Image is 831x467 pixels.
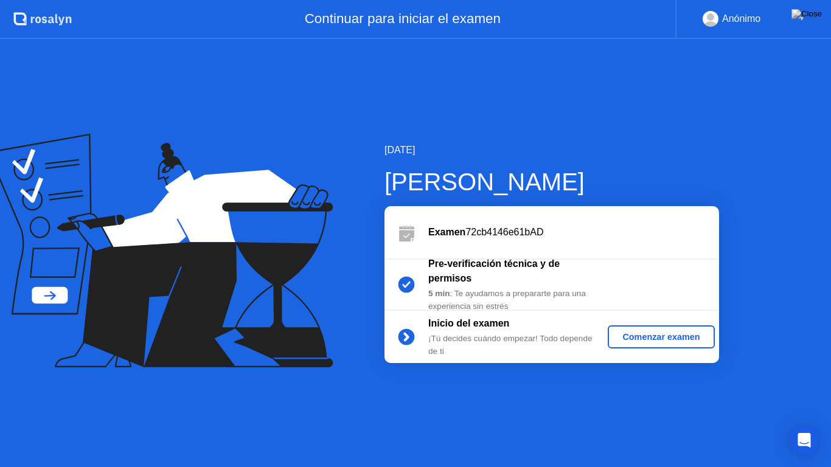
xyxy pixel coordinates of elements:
div: Comenzar examen [613,332,709,342]
div: ¡Tú decides cuándo empezar! Todo depende de ti [428,333,603,358]
b: 5 min [428,289,450,298]
div: [PERSON_NAME] [384,164,719,200]
div: [DATE] [384,143,719,157]
b: Examen [428,227,465,237]
div: Open Intercom Messenger [790,426,819,455]
div: : Te ayudamos a prepararte para una experiencia sin estrés [428,288,603,313]
div: 72cb4146e61bAD [428,225,719,240]
b: Inicio del examen [428,318,509,328]
b: Pre-verificación técnica y de permisos [428,258,560,283]
button: Comenzar examen [608,325,714,348]
img: Close [791,9,822,19]
div: Anónimo [722,11,760,27]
